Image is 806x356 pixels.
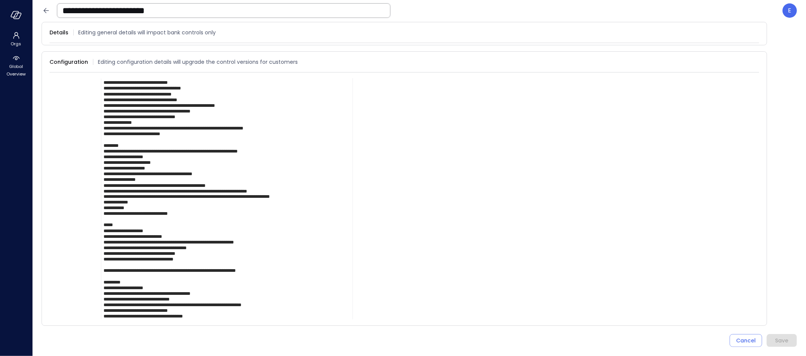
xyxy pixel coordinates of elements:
[78,28,216,37] span: Editing general details will impact bank controls only
[2,30,31,48] div: Orgs
[50,58,88,66] span: Configuration
[5,63,28,78] span: Global Overview
[2,53,31,79] div: Global Overview
[730,334,762,347] button: Cancel
[50,28,68,37] span: Details
[98,58,298,66] span: Editing configuration details will upgrade the control versions for customers
[736,336,756,345] div: Cancel
[783,3,797,18] div: Eleanor Yehudai
[788,6,792,15] p: E
[11,40,22,48] span: Orgs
